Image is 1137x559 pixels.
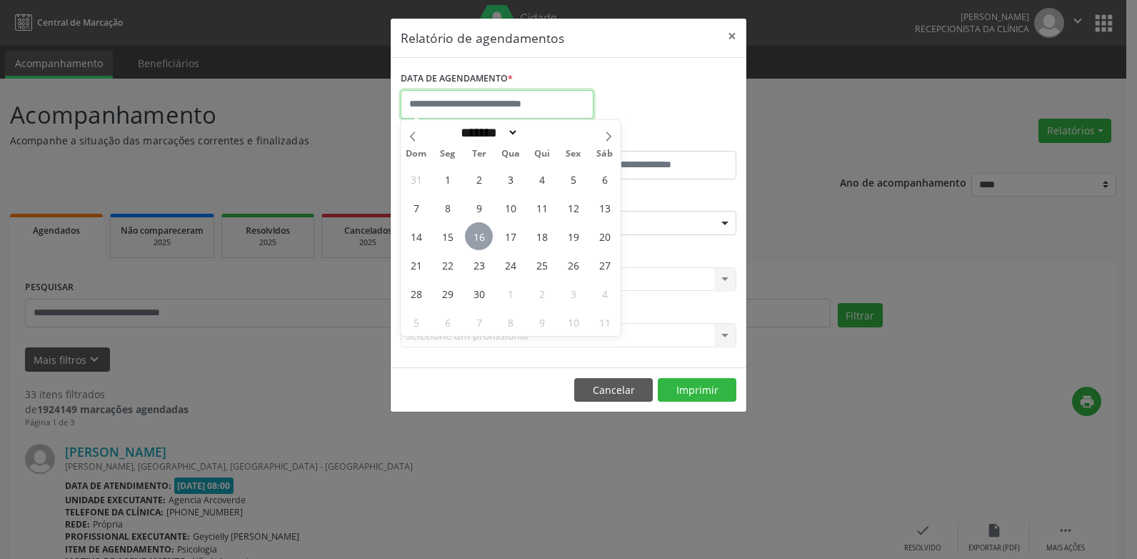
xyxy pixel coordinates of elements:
[434,279,461,307] span: Setembro 29, 2025
[402,165,430,193] span: Agosto 31, 2025
[401,29,564,47] h5: Relatório de agendamentos
[559,308,587,336] span: Outubro 10, 2025
[559,165,587,193] span: Setembro 5, 2025
[574,378,653,402] button: Cancelar
[465,222,493,250] span: Setembro 16, 2025
[591,251,618,279] span: Setembro 27, 2025
[572,129,736,151] label: ATÉ
[589,149,621,159] span: Sáb
[434,194,461,222] span: Setembro 8, 2025
[528,222,556,250] span: Setembro 18, 2025
[432,149,464,159] span: Seg
[434,308,461,336] span: Outubro 6, 2025
[402,194,430,222] span: Setembro 7, 2025
[528,165,556,193] span: Setembro 4, 2025
[718,19,746,54] button: Close
[464,149,495,159] span: Ter
[559,194,587,222] span: Setembro 12, 2025
[434,251,461,279] span: Setembro 22, 2025
[528,194,556,222] span: Setembro 11, 2025
[402,279,430,307] span: Setembro 28, 2025
[465,194,493,222] span: Setembro 9, 2025
[528,251,556,279] span: Setembro 25, 2025
[401,68,513,90] label: DATA DE AGENDAMENTO
[465,251,493,279] span: Setembro 23, 2025
[402,222,430,250] span: Setembro 14, 2025
[528,308,556,336] span: Outubro 9, 2025
[591,194,618,222] span: Setembro 13, 2025
[495,149,526,159] span: Qua
[496,222,524,250] span: Setembro 17, 2025
[559,251,587,279] span: Setembro 26, 2025
[496,308,524,336] span: Outubro 8, 2025
[496,251,524,279] span: Setembro 24, 2025
[496,194,524,222] span: Setembro 10, 2025
[496,279,524,307] span: Outubro 1, 2025
[519,125,566,140] input: Year
[402,308,430,336] span: Outubro 5, 2025
[465,279,493,307] span: Setembro 30, 2025
[591,279,618,307] span: Outubro 4, 2025
[591,222,618,250] span: Setembro 20, 2025
[558,149,589,159] span: Sex
[559,279,587,307] span: Outubro 3, 2025
[526,149,558,159] span: Qui
[456,125,519,140] select: Month
[528,279,556,307] span: Outubro 2, 2025
[465,308,493,336] span: Outubro 7, 2025
[591,308,618,336] span: Outubro 11, 2025
[401,149,432,159] span: Dom
[496,165,524,193] span: Setembro 3, 2025
[434,222,461,250] span: Setembro 15, 2025
[465,165,493,193] span: Setembro 2, 2025
[559,222,587,250] span: Setembro 19, 2025
[434,165,461,193] span: Setembro 1, 2025
[402,251,430,279] span: Setembro 21, 2025
[591,165,618,193] span: Setembro 6, 2025
[658,378,736,402] button: Imprimir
